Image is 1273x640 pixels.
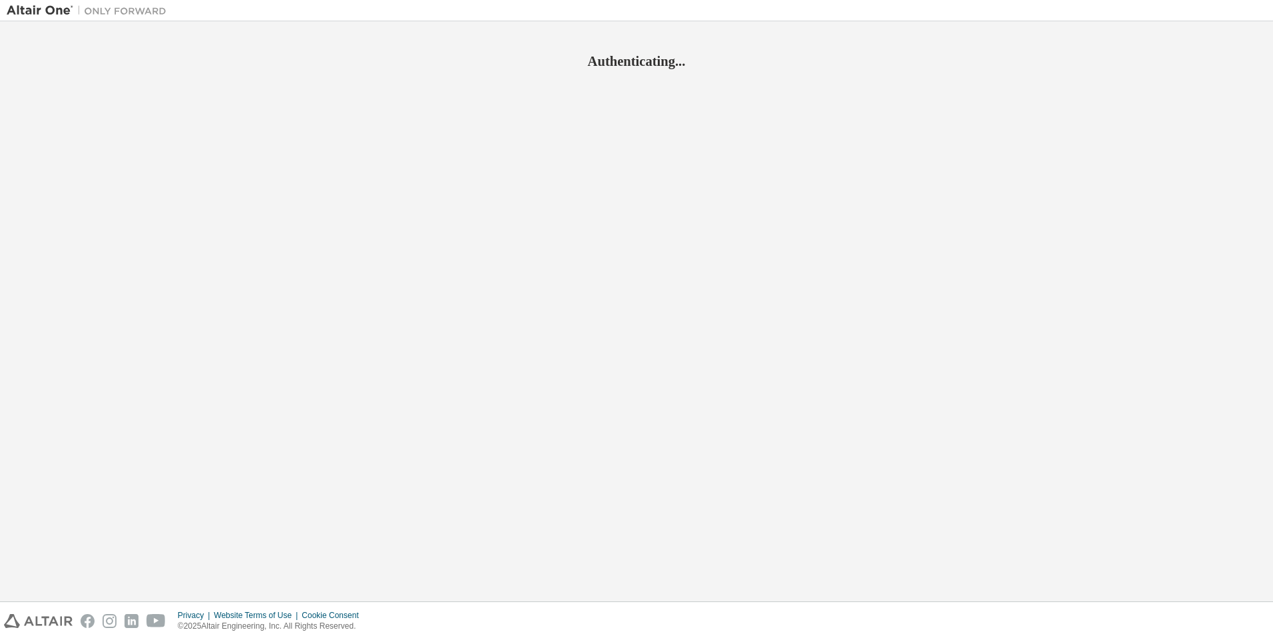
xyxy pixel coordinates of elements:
[103,614,117,628] img: instagram.svg
[146,614,166,628] img: youtube.svg
[4,614,73,628] img: altair_logo.svg
[7,53,1266,70] h2: Authenticating...
[81,614,95,628] img: facebook.svg
[7,4,173,17] img: Altair One
[214,610,302,621] div: Website Terms of Use
[178,621,367,632] p: © 2025 Altair Engineering, Inc. All Rights Reserved.
[178,610,214,621] div: Privacy
[302,610,366,621] div: Cookie Consent
[125,614,138,628] img: linkedin.svg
